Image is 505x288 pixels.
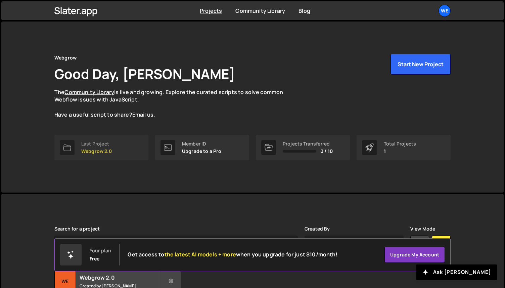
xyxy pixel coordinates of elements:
div: Member ID [182,141,222,147]
label: View Mode [410,226,435,232]
a: Upgrade my account [384,247,445,263]
a: Community Library [235,7,285,14]
div: Total Projects [384,141,416,147]
span: 0 / 10 [320,149,333,154]
button: Ask [PERSON_NAME] [416,264,497,280]
span: the latest AI models + more [165,251,236,258]
div: Your plan [90,248,111,253]
div: Webgrow [54,54,77,62]
label: Search for a project [54,226,100,232]
div: Free [90,256,100,261]
div: Last Project [81,141,112,147]
h1: Good Day, [PERSON_NAME] [54,65,235,83]
p: Webgrow 2.0 [81,149,112,154]
div: Projects Transferred [283,141,333,147]
a: Last Project Webgrow 2.0 [54,135,148,160]
a: Community Library [64,88,114,96]
a: Projects [200,7,222,14]
input: Type your project... [54,236,298,254]
label: Created By [305,226,330,232]
a: We [439,5,451,17]
p: Upgrade to a Pro [182,149,222,154]
h2: Get access to when you upgrade for just $10/month! [128,251,337,258]
h2: Webgrow 2.0 [80,274,160,281]
a: Blog [299,7,310,14]
button: Start New Project [391,54,451,75]
p: 1 [384,149,416,154]
p: The is live and growing. Explore the curated scripts to solve common Webflow issues with JavaScri... [54,88,296,119]
a: Email us [132,111,153,118]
